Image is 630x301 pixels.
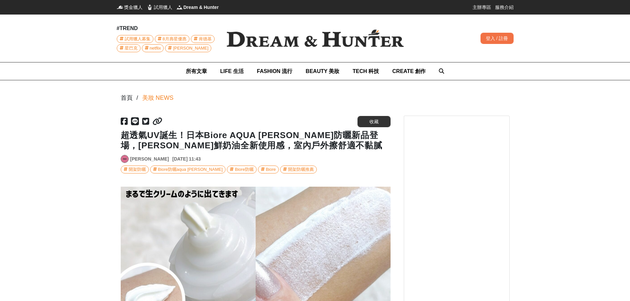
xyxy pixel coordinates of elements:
a: CREATE 創作 [392,62,426,80]
img: Dream & Hunter [176,4,183,11]
a: BEAUTY 美妝 [306,62,339,80]
div: / [137,94,138,102]
span: 肯德基 [199,35,212,43]
span: 星巴克 [125,45,138,52]
img: Dream & Hunter [216,19,414,58]
a: Biore防曬aqua [PERSON_NAME] [150,166,226,173]
a: 所有文章 [186,62,207,80]
a: 美妝 NEWS [142,94,174,102]
a: 8月壽星優惠 [155,35,189,43]
a: 開架防曬 [121,166,149,173]
img: 獎金獵人 [117,4,123,11]
a: TECH 科技 [353,62,379,80]
span: FASHION 流行 [257,68,293,74]
span: Dream & Hunter [184,4,219,11]
div: Biore防曬 [235,166,253,173]
a: 星巴克 [117,44,141,52]
div: 開架防曬推薦 [288,166,314,173]
span: 獎金獵人 [124,4,143,11]
span: netflix [150,45,161,52]
a: 獎金獵人獎金獵人 [117,4,143,11]
a: LIFE 生活 [220,62,244,80]
span: 試用獵人 [154,4,172,11]
a: 開架防曬推薦 [280,166,317,173]
div: [DATE] 11:43 [172,156,201,163]
a: FASHION 流行 [257,62,293,80]
span: TECH 科技 [353,68,379,74]
span: [PERSON_NAME] [173,45,208,52]
div: #TREND [117,24,216,32]
a: 肯德基 [191,35,215,43]
h1: 超透氣UV誕生！日本Biore AQUA [PERSON_NAME]防曬新品登場，[PERSON_NAME]鮮奶油全新使用感，室內戶外擦舒適不黏膩 [121,130,391,151]
span: 所有文章 [186,68,207,74]
span: LIFE 生活 [220,68,244,74]
a: Avatar [121,155,129,163]
span: BEAUTY 美妝 [306,68,339,74]
span: 8月壽星優惠 [163,35,187,43]
a: Biore防曬 [227,166,256,173]
div: 開架防曬 [129,166,146,173]
span: CREATE 創作 [392,68,426,74]
img: Avatar [121,155,128,163]
a: [PERSON_NAME] [165,44,211,52]
a: 服務介紹 [495,4,514,11]
a: netflix [142,44,164,52]
div: Biore [266,166,276,173]
div: Biore防曬aqua [PERSON_NAME] [158,166,223,173]
div: 首頁 [121,94,133,102]
a: 試用獵人募集 [117,35,153,43]
span: 試用獵人募集 [125,35,150,43]
button: 收藏 [357,116,391,127]
a: Biore [258,166,279,173]
a: Dream & HunterDream & Hunter [176,4,219,11]
a: 試用獵人試用獵人 [147,4,172,11]
div: 登入 / 註冊 [481,33,514,44]
img: 試用獵人 [147,4,153,11]
a: 主辦專區 [473,4,491,11]
a: [PERSON_NAME] [130,156,169,163]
